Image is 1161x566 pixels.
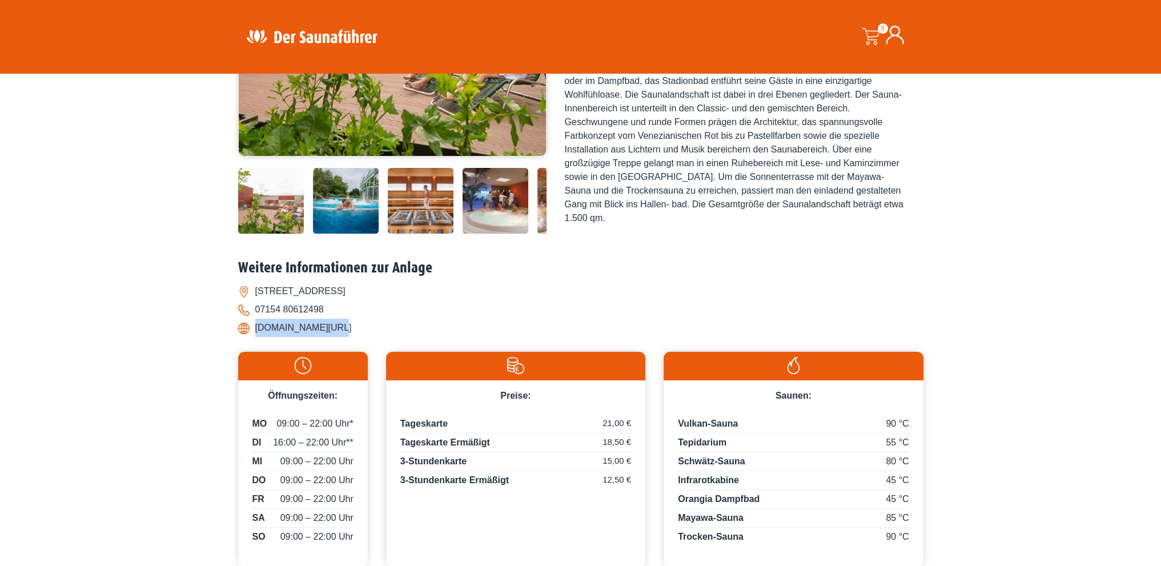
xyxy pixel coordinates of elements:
[252,492,264,506] span: FR
[280,530,353,544] span: 09:00 – 22:00 Uhr
[276,417,353,431] span: 09:00 – 22:00 Uhr*
[678,456,745,466] span: Schwätz-Sauna
[400,455,631,471] p: 3-Stundenkarte
[238,259,923,277] h2: Weitere Informationen zur Anlage
[238,282,923,300] li: [STREET_ADDRESS]
[602,417,631,430] span: 21,00 €
[669,357,917,374] img: Flamme-weiss.svg
[252,455,263,468] span: MI
[280,492,353,506] span: 09:00 – 22:00 Uhr
[252,436,262,449] span: DI
[678,494,760,504] span: Orangia Dampfbad
[280,455,353,468] span: 09:00 – 22:00 Uhr
[886,417,909,431] span: 90 °C
[252,530,266,544] span: SO
[602,473,631,487] span: 12,50 €
[392,357,640,374] img: Preise-weiss.svg
[268,391,338,400] span: Öffnungszeiten:
[878,23,888,34] span: 0
[886,436,909,449] span: 55 °C
[238,300,923,319] li: 07154 80612498
[886,492,909,506] span: 45 °C
[500,391,531,400] span: Preise:
[244,357,362,374] img: Uhr-weiss.svg
[400,473,631,487] p: 3-Stundenkarte Ermäßigt
[886,511,909,525] span: 85 °C
[252,511,265,525] span: SA
[238,319,923,337] li: [DOMAIN_NAME][URL]
[678,532,744,541] span: Trocken-Sauna
[280,511,353,525] span: 09:00 – 22:00 Uhr
[678,513,744,523] span: Mayawa-Sauna
[273,436,353,449] span: 16:00 – 22:00 Uhr**
[280,473,353,487] span: 09:00 – 22:00 Uhr
[678,475,739,485] span: Infrarotkabine
[678,437,726,447] span: Tepidarium
[886,455,909,468] span: 80 °C
[252,417,267,431] span: MO
[565,47,907,225] div: Im [GEOGRAPHIC_DATA] kommen Familien, Kinder und Erholungs- suchende voll auf ihre Kosten. Ob im ...
[776,391,812,400] span: Saunen:
[602,455,631,468] span: 15,00 €
[400,417,631,433] p: Tageskarte
[400,436,631,452] p: Tageskarte Ermäßigt
[886,530,909,544] span: 90 °C
[602,436,631,449] span: 18,50 €
[678,419,738,428] span: Vulkan-Sauna
[252,473,266,487] span: DO
[886,473,909,487] span: 45 °C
